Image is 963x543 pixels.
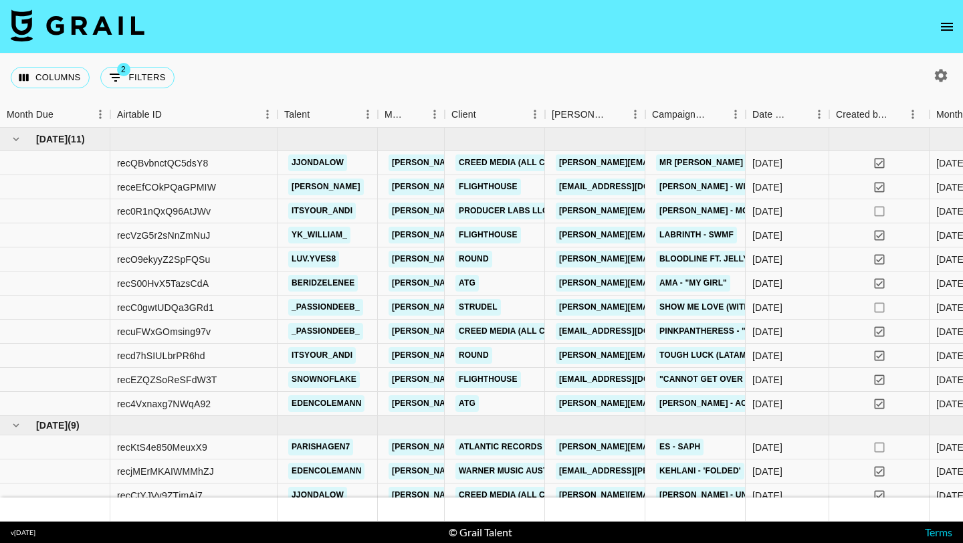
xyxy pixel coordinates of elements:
[455,371,521,388] a: Flighthouse
[117,156,208,170] div: recQBvbnctQC5dsY8
[455,154,595,171] a: Creed Media (All Campaigns)
[455,439,546,455] a: Atlantic Records
[476,105,495,124] button: Sort
[117,465,214,478] div: recjMErMKAIWMMhZJ
[284,102,310,128] div: Talent
[100,67,175,88] button: Show filters
[455,395,479,412] a: ATG
[288,251,339,267] a: luv.yves8
[625,104,645,124] button: Menu
[389,299,675,316] a: [PERSON_NAME][EMAIL_ADDRESS][PERSON_NAME][DOMAIN_NAME]
[552,102,607,128] div: [PERSON_NAME]
[68,132,85,146] span: ( 11 )
[752,301,782,314] div: 21/05/2025
[752,397,782,411] div: 29/05/2025
[389,323,675,340] a: [PERSON_NAME][EMAIL_ADDRESS][PERSON_NAME][DOMAIN_NAME]
[888,105,907,124] button: Sort
[68,419,80,432] span: ( 9 )
[656,251,852,267] a: Bloodline ft. Jelly Roll - [PERSON_NAME]
[752,489,782,502] div: 18/06/2025
[752,205,782,218] div: 10/05/2025
[455,299,501,316] a: Strudel
[556,347,774,364] a: [PERSON_NAME][EMAIL_ADDRESS][DOMAIN_NAME]
[310,105,328,124] button: Sort
[746,102,829,128] div: Date Created
[117,397,211,411] div: rec4Vxnaxg7NWqA92
[656,275,730,292] a: Ama - "My Girl"
[288,154,347,171] a: jjondalow
[607,105,625,124] button: Sort
[389,227,675,243] a: [PERSON_NAME][EMAIL_ADDRESS][PERSON_NAME][DOMAIN_NAME]
[117,229,210,242] div: recVzG5r2sNnZmNuJ
[656,227,737,243] a: Labrinth - SWMF
[445,102,545,128] div: Client
[389,154,675,171] a: [PERSON_NAME][EMAIL_ADDRESS][PERSON_NAME][DOMAIN_NAME]
[389,251,675,267] a: [PERSON_NAME][EMAIL_ADDRESS][PERSON_NAME][DOMAIN_NAME]
[36,419,68,432] span: [DATE]
[11,528,35,537] div: v [DATE]
[389,203,675,219] a: [PERSON_NAME][EMAIL_ADDRESS][PERSON_NAME][DOMAIN_NAME]
[752,325,782,338] div: 16/05/2025
[455,179,521,195] a: Flighthouse
[288,347,356,364] a: itsyour_andi
[790,105,809,124] button: Sort
[903,104,923,124] button: Menu
[449,526,512,539] div: © Grail Talent
[656,371,770,388] a: "Cannot get over you"
[809,104,829,124] button: Menu
[117,181,216,194] div: receEfCOkPQaGPMIW
[707,105,726,124] button: Sort
[117,63,130,76] span: 2
[545,102,645,128] div: Booker
[288,463,364,479] a: edencolemann
[656,395,805,412] a: [PERSON_NAME] - Actin Up Remix
[385,102,406,128] div: Manager
[389,487,675,504] a: [PERSON_NAME][EMAIL_ADDRESS][PERSON_NAME][DOMAIN_NAME]
[117,301,214,314] div: recC0gwtUDQa3GRd1
[455,227,521,243] a: Flighthouse
[117,349,205,362] div: recd7hSIULbrPR6hd
[556,323,706,340] a: [EMAIL_ADDRESS][DOMAIN_NAME]
[752,102,790,128] div: Date Created
[117,441,207,454] div: recKtS4e850MeuxX9
[425,104,445,124] button: Menu
[556,371,706,388] a: [EMAIL_ADDRESS][DOMAIN_NAME]
[36,132,68,146] span: [DATE]
[117,102,162,128] div: Airtable ID
[556,395,774,412] a: [PERSON_NAME][EMAIL_ADDRESS][DOMAIN_NAME]
[934,13,960,40] button: open drawer
[110,102,278,128] div: Airtable ID
[455,275,479,292] a: ATG
[752,181,782,194] div: 01/05/2025
[656,323,790,340] a: PinkPantheress - "Tonight"
[288,487,347,504] a: jjondalow
[556,154,774,171] a: [PERSON_NAME][EMAIL_ADDRESS][DOMAIN_NAME]
[451,102,476,128] div: Client
[925,526,952,538] a: Terms
[162,105,181,124] button: Sort
[389,463,675,479] a: [PERSON_NAME][EMAIL_ADDRESS][PERSON_NAME][DOMAIN_NAME]
[389,439,675,455] a: [PERSON_NAME][EMAIL_ADDRESS][PERSON_NAME][DOMAIN_NAME]
[7,416,25,435] button: hide children
[11,9,144,41] img: Grail Talent
[556,203,774,219] a: [PERSON_NAME][EMAIL_ADDRESS][DOMAIN_NAME]
[556,487,774,504] a: [PERSON_NAME][EMAIL_ADDRESS][DOMAIN_NAME]
[378,102,445,128] div: Manager
[288,439,353,455] a: parishagen7
[455,251,492,267] a: Round
[656,487,787,504] a: [PERSON_NAME] - Unfoolish
[406,105,425,124] button: Sort
[752,156,782,170] div: 28/04/2025
[656,463,744,479] a: Kehlani - 'Folded'
[829,102,930,128] div: Created by Grail Team
[117,205,211,218] div: rec0R1nQxQ96AtJWv
[556,275,774,292] a: [PERSON_NAME][EMAIL_ADDRESS][DOMAIN_NAME]
[556,179,706,195] a: [EMAIL_ADDRESS][DOMAIN_NAME]
[117,373,217,387] div: recEZQZSoReSFdW3T
[278,102,378,128] div: Talent
[288,323,363,340] a: _passiondeeb_
[726,104,746,124] button: Menu
[556,299,774,316] a: [PERSON_NAME][EMAIL_ADDRESS][DOMAIN_NAME]
[656,179,918,195] a: [PERSON_NAME] - Wish I Never Met You (Travel Creative)
[455,463,576,479] a: Warner Music Australia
